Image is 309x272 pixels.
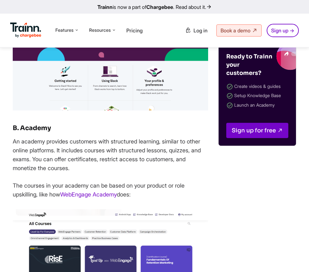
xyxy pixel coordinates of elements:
a: Book a demo [216,24,262,36]
strong: B. Academy [13,124,51,132]
li: Launch an Academy [226,101,288,110]
b: Chargebee [146,4,173,10]
a: Pricing [126,27,143,34]
li: Create videos & guides [226,82,288,91]
a: Log in [181,25,211,36]
a: Sign up → [267,24,299,37]
span: Book a demo [221,27,250,34]
span: Log in [193,27,207,34]
span: Features [55,27,74,33]
li: Setup Knowledge Base [226,91,288,101]
b: Trainn [97,4,113,10]
p: The courses in your academy can be based on your product or role upskilling, like how does: [13,181,208,199]
a: Sign up for free [226,123,288,138]
h4: Ready to Trainn your customers? [226,52,274,77]
img: Trainn Logo [10,23,41,38]
span: Resources [89,27,111,33]
iframe: Chat Widget [277,242,309,272]
p: An academy provides customers with structured learning, similar to other online platforms. It inc... [13,137,208,173]
img: Trainn blogs [232,45,296,70]
a: WebEngage Academy [60,191,117,198]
